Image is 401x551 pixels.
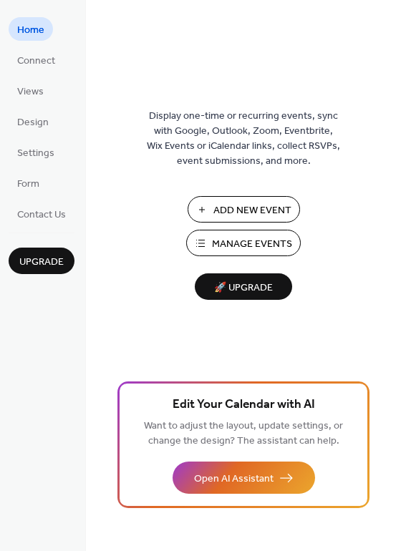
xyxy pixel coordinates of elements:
[9,48,64,72] a: Connect
[17,54,55,69] span: Connect
[17,115,49,130] span: Design
[9,140,63,164] a: Settings
[9,109,57,133] a: Design
[17,208,66,223] span: Contact Us
[195,273,292,300] button: 🚀 Upgrade
[186,230,301,256] button: Manage Events
[213,203,291,218] span: Add New Event
[203,278,284,298] span: 🚀 Upgrade
[173,395,315,415] span: Edit Your Calendar with AI
[17,177,39,192] span: Form
[9,79,52,102] a: Views
[17,84,44,99] span: Views
[17,23,44,38] span: Home
[188,196,300,223] button: Add New Event
[9,202,74,225] a: Contact Us
[212,237,292,252] span: Manage Events
[147,109,340,169] span: Display one-time or recurring events, sync with Google, Outlook, Zoom, Eventbrite, Wix Events or ...
[19,255,64,270] span: Upgrade
[17,146,54,161] span: Settings
[194,472,274,487] span: Open AI Assistant
[9,171,48,195] a: Form
[144,416,343,451] span: Want to adjust the layout, update settings, or change the design? The assistant can help.
[9,248,74,274] button: Upgrade
[173,462,315,494] button: Open AI Assistant
[9,17,53,41] a: Home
